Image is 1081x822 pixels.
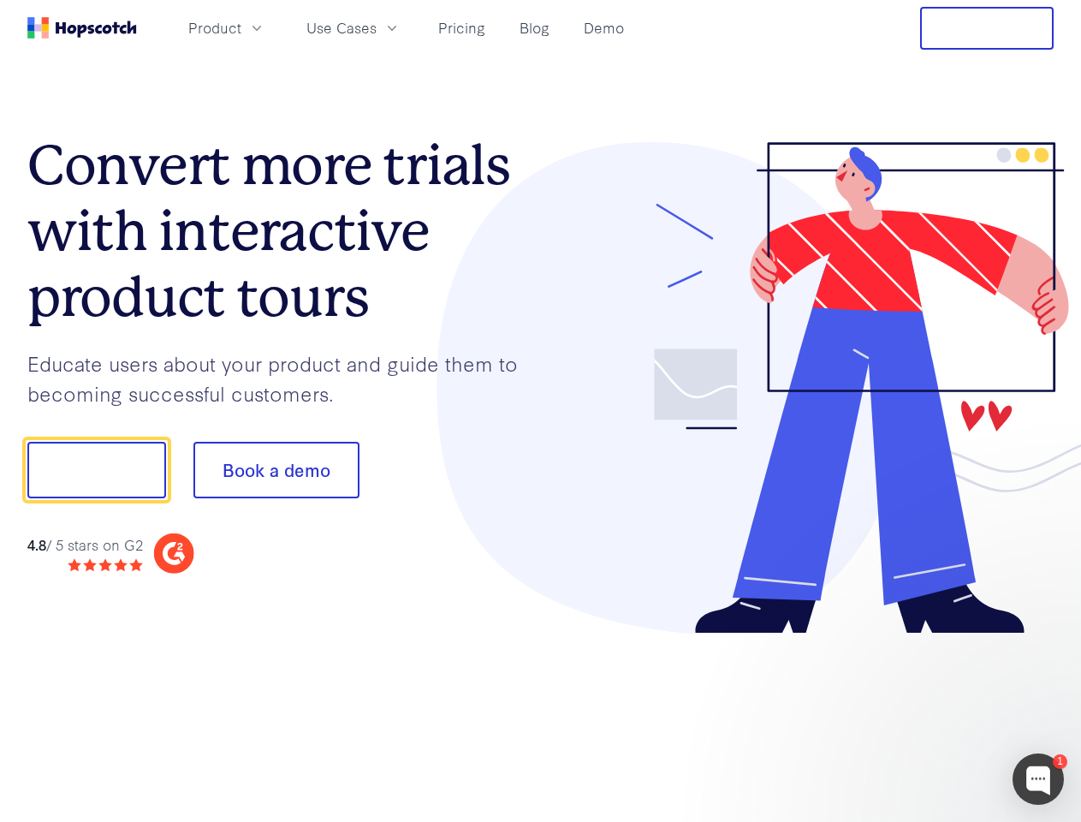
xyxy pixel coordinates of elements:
a: Home [27,17,137,39]
h1: Convert more trials with interactive product tours [27,133,541,330]
div: 1 [1053,754,1067,769]
span: Product [188,17,241,39]
a: Demo [577,14,631,42]
strong: 4.8 [27,534,46,554]
span: Use Cases [306,17,377,39]
button: Free Trial [920,7,1054,50]
a: Pricing [431,14,492,42]
button: Use Cases [296,14,411,42]
p: Educate users about your product and guide them to becoming successful customers. [27,348,541,408]
button: Show me! [27,442,166,498]
button: Book a demo [193,442,359,498]
div: / 5 stars on G2 [27,534,143,556]
button: Product [178,14,276,42]
a: Blog [513,14,556,42]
